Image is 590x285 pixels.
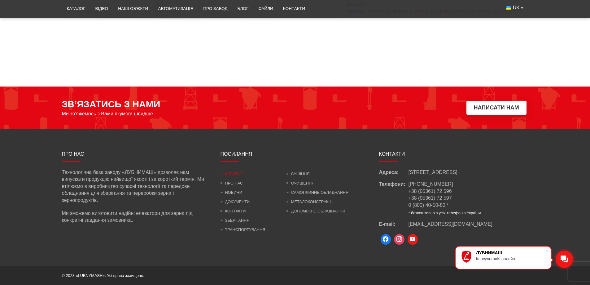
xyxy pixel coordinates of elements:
a: Каталог [62,2,90,16]
button: Написати нам [466,101,527,115]
div: Консультація онлайн. [476,256,545,261]
a: Наші об’єкти [113,2,153,16]
span: Адреса: [379,169,409,176]
a: Контакти [221,209,246,213]
a: Допоміжне обладнання [286,209,345,213]
span: E-mail: [379,221,409,228]
p: Ми зможемо виготовити надійні елеватори для зерна під конкретні завдання замовника. [62,210,211,224]
div: ЛУБНИМАШ [476,250,545,255]
a: Новини [221,190,242,195]
span: UK [513,4,520,11]
span: Контакти [379,151,405,157]
span: Ми зв’яжемось з Вами якумога швидше [62,111,153,117]
a: Блог [232,2,253,16]
a: Instagram [392,233,406,246]
a: [PHONE_NUMBER] [409,181,453,187]
a: Facebook [379,233,393,246]
span: Про нас [62,151,84,157]
a: Документи [221,199,250,204]
a: 0 (800) 40-50-80 * [409,203,449,208]
li: * безкоштовно з усіх телефонів України [409,210,481,216]
a: Транспортування [221,227,265,232]
a: Самоплинне обладнання [286,190,348,195]
a: Очищення [286,181,315,185]
a: +38 (05361) 72 597 [409,195,452,201]
button: UK [501,2,528,14]
a: Відео [90,2,113,16]
span: [EMAIL_ADDRESS][DOMAIN_NAME] [409,221,492,227]
span: Телефони: [379,181,409,216]
span: [STREET_ADDRESS] [409,169,457,176]
span: © 2023 «LUBNYMASH». Усі права захищено. [62,273,144,278]
a: Про завод [198,2,232,16]
a: +38 (05361) 72 596 [409,189,452,194]
a: Про нас [221,181,243,185]
a: [EMAIL_ADDRESS][DOMAIN_NAME] [409,221,492,228]
span: ЗВ’ЯЗАТИСЬ З НАМИ [62,99,160,109]
span: Посилання [221,151,252,157]
a: Зберігання [221,218,250,223]
a: Металоконструкції [286,199,334,204]
img: Українська [506,6,511,10]
a: Youtube [406,233,420,246]
a: Файли [253,2,278,16]
a: Каталог [221,171,243,176]
a: Контакти [278,2,310,16]
a: Автоматизація [153,2,198,16]
a: Сушіння [286,171,310,176]
p: Технологічна база заводу «ЛУБНИМАШ» дозволяє нам випускати продукцію найвищої якості і за коротки... [62,169,211,204]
